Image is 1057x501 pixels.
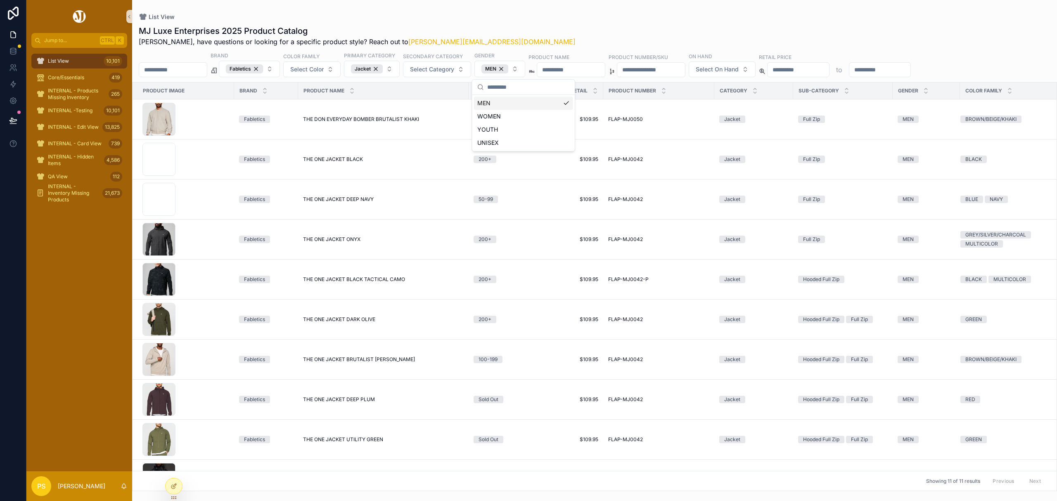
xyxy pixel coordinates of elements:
div: 200+ [479,156,491,163]
a: $109.95 [546,196,598,203]
div: BLUE [965,196,978,203]
a: Hooded Full Zip [798,276,888,283]
div: Full Zip [803,236,820,243]
div: Full Zip [803,196,820,203]
a: GREEN [960,436,1051,443]
span: FLAP-MJ0042 [608,196,643,203]
a: Hooded Full ZipFull Zip [798,436,888,443]
div: MEN [903,436,914,443]
a: THE ONE JACKET DARK OLIVE [303,316,464,323]
div: Sold Out [479,396,498,403]
div: 10,101 [104,56,122,66]
div: Jacket [724,156,740,163]
a: GREEN [960,316,1051,323]
span: K [116,37,123,44]
span: Product Number [609,87,656,94]
a: Fabletics [239,316,293,323]
a: BLACKMULTICOLOR [960,276,1051,283]
div: Jacket [724,316,740,323]
div: WOMEN [474,110,573,123]
a: THE ONE JACKET BLACK [303,156,464,163]
div: NAVY [990,196,1003,203]
div: Hooded Full Zip [803,436,839,443]
label: Secondary Category [403,52,463,60]
label: Brand [211,52,228,59]
div: MEN [481,64,508,73]
div: Full Zip [851,436,868,443]
div: Jacket [724,276,740,283]
a: INTERNAL - Edit View13,825 [31,120,127,135]
a: Jacket [719,236,788,243]
span: Category [720,87,747,94]
a: $109.95 [546,276,598,283]
span: FLAP-MJ0050 [608,116,643,123]
div: BROWN/BEIGE/KHAKI [965,356,1017,363]
span: Select Color [290,65,324,73]
a: $109.95 [546,156,598,163]
div: Full Zip [803,156,820,163]
span: INTERNAL - Products Missing Inventory [48,87,105,101]
span: THE ONE JACKET DEEP PLUM [303,396,375,403]
div: UNISEX [474,136,573,149]
span: Retail [571,87,588,94]
a: Fabletics [239,236,293,243]
a: 100-199 [474,356,536,363]
a: MEN [898,436,955,443]
div: MEN [903,396,914,403]
div: Jacket [724,396,740,403]
label: Gender [474,52,495,59]
a: MEN [898,396,955,403]
a: 50-99 [474,196,536,203]
a: FLAP-MJ0042 [608,396,709,403]
div: Fabletics [244,316,265,323]
div: BLACK [965,276,982,283]
a: INTERNAL -Testing10,101 [31,103,127,118]
a: Full Zip [798,236,888,243]
button: Unselect FABLETICS [226,64,263,73]
a: THE DON EVERYDAY BOMBER BRUTALIST KHAKI [303,116,464,123]
div: 200+ [479,316,491,323]
div: 265 [109,89,122,99]
a: Jacket [719,116,788,123]
a: MEN [898,156,955,163]
span: INTERNAL - Inventory Missing Products [48,183,99,203]
div: 21,673 [102,188,122,198]
a: Full Zip [798,196,888,203]
a: MEN [898,236,955,243]
a: FLAP-MJ0042 [608,356,709,363]
a: Hooded Full ZipFull Zip [798,396,888,403]
div: Full Zip [851,396,868,403]
button: Select Button [403,61,471,77]
div: MEN [903,276,914,283]
div: Jacket [351,64,383,73]
div: Sold Out [479,436,498,443]
button: Select Button [344,61,400,77]
label: Product Name [528,53,569,61]
div: scrollable content [26,48,132,211]
a: Fabletics [239,436,293,443]
a: Jacket [719,196,788,203]
a: Fabletics [239,356,293,363]
a: Core/Essentials419 [31,70,127,85]
div: Full Zip [851,316,868,323]
span: List View [149,13,175,21]
a: THE ONE JACKET ONYX [303,236,464,243]
span: THE ONE JACKET ONYX [303,236,360,243]
a: THE ONE JACKET UTILITY GREEN [303,436,464,443]
a: $109.95 [546,396,598,403]
a: $109.95 [546,436,598,443]
div: Hooded Full Zip [803,356,839,363]
div: 419 [109,73,122,83]
span: Gender [898,87,918,94]
a: INTERNAL - Products Missing Inventory265 [31,87,127,102]
div: Jacket [724,196,740,203]
div: MEN [903,196,914,203]
label: Primary Category [344,52,395,59]
div: Full Zip [803,116,820,123]
a: GREY/SILVER/CHARCOALMULTICOLOR [960,231,1051,248]
div: Fabletics [244,236,265,243]
div: Fabletics [244,196,265,203]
